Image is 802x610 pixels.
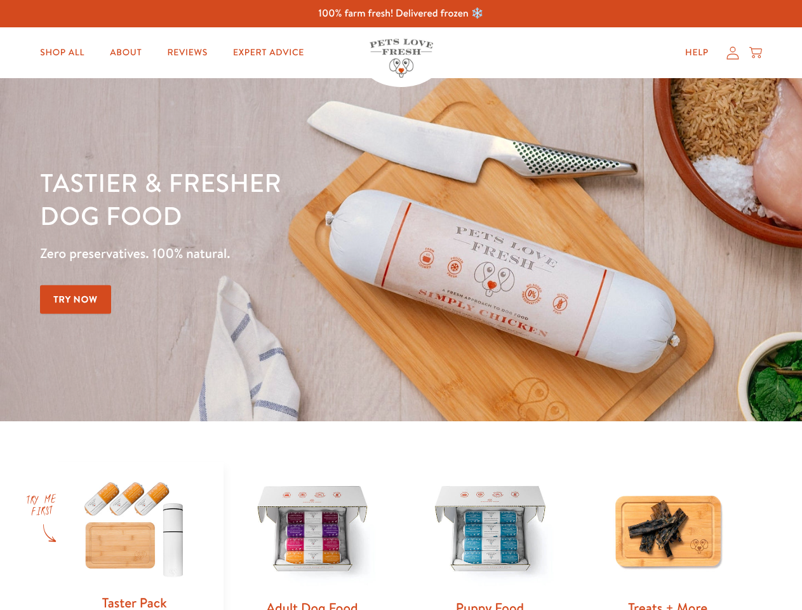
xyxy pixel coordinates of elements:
a: Shop All [30,40,95,65]
a: Reviews [157,40,217,65]
p: Zero preservatives. 100% natural. [40,242,521,265]
a: About [100,40,152,65]
img: Pets Love Fresh [370,39,433,78]
h1: Tastier & fresher dog food [40,166,521,232]
a: Help [675,40,719,65]
a: Expert Advice [223,40,314,65]
a: Try Now [40,285,111,314]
